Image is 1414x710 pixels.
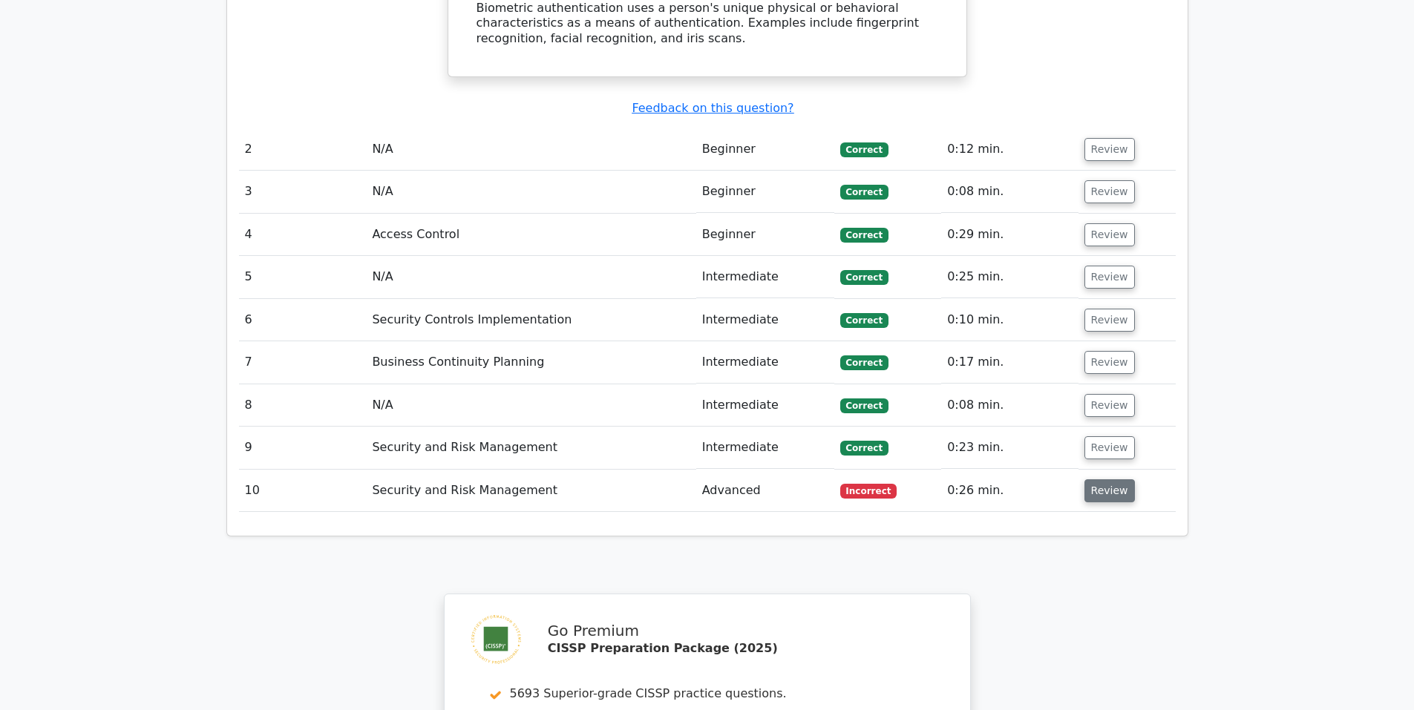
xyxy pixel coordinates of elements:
[696,214,834,256] td: Beginner
[366,256,695,298] td: N/A
[477,1,938,47] div: Biometric authentication uses a person's unique physical or behavioral characteristics as a means...
[366,214,695,256] td: Access Control
[696,470,834,512] td: Advanced
[1084,180,1135,203] button: Review
[239,128,367,171] td: 2
[1084,436,1135,459] button: Review
[941,299,1078,341] td: 0:10 min.
[840,313,888,328] span: Correct
[239,427,367,469] td: 9
[366,384,695,427] td: N/A
[840,355,888,370] span: Correct
[366,427,695,469] td: Security and Risk Management
[941,171,1078,213] td: 0:08 min.
[840,270,888,285] span: Correct
[632,101,793,115] a: Feedback on this question?
[696,384,834,427] td: Intermediate
[840,142,888,157] span: Correct
[696,299,834,341] td: Intermediate
[840,228,888,243] span: Correct
[239,171,367,213] td: 3
[941,128,1078,171] td: 0:12 min.
[941,470,1078,512] td: 0:26 min.
[239,256,367,298] td: 5
[1084,394,1135,417] button: Review
[696,427,834,469] td: Intermediate
[840,185,888,200] span: Correct
[1084,266,1135,289] button: Review
[366,470,695,512] td: Security and Risk Management
[840,398,888,413] span: Correct
[239,384,367,427] td: 8
[366,171,695,213] td: N/A
[840,484,897,499] span: Incorrect
[366,341,695,384] td: Business Continuity Planning
[840,441,888,456] span: Correct
[1084,479,1135,502] button: Review
[941,214,1078,256] td: 0:29 min.
[696,171,834,213] td: Beginner
[239,470,367,512] td: 10
[366,299,695,341] td: Security Controls Implementation
[239,214,367,256] td: 4
[696,256,834,298] td: Intermediate
[696,128,834,171] td: Beginner
[1084,309,1135,332] button: Review
[1084,223,1135,246] button: Review
[239,299,367,341] td: 6
[941,256,1078,298] td: 0:25 min.
[941,384,1078,427] td: 0:08 min.
[239,341,367,384] td: 7
[696,341,834,384] td: Intermediate
[1084,138,1135,161] button: Review
[941,427,1078,469] td: 0:23 min.
[1084,351,1135,374] button: Review
[941,341,1078,384] td: 0:17 min.
[366,128,695,171] td: N/A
